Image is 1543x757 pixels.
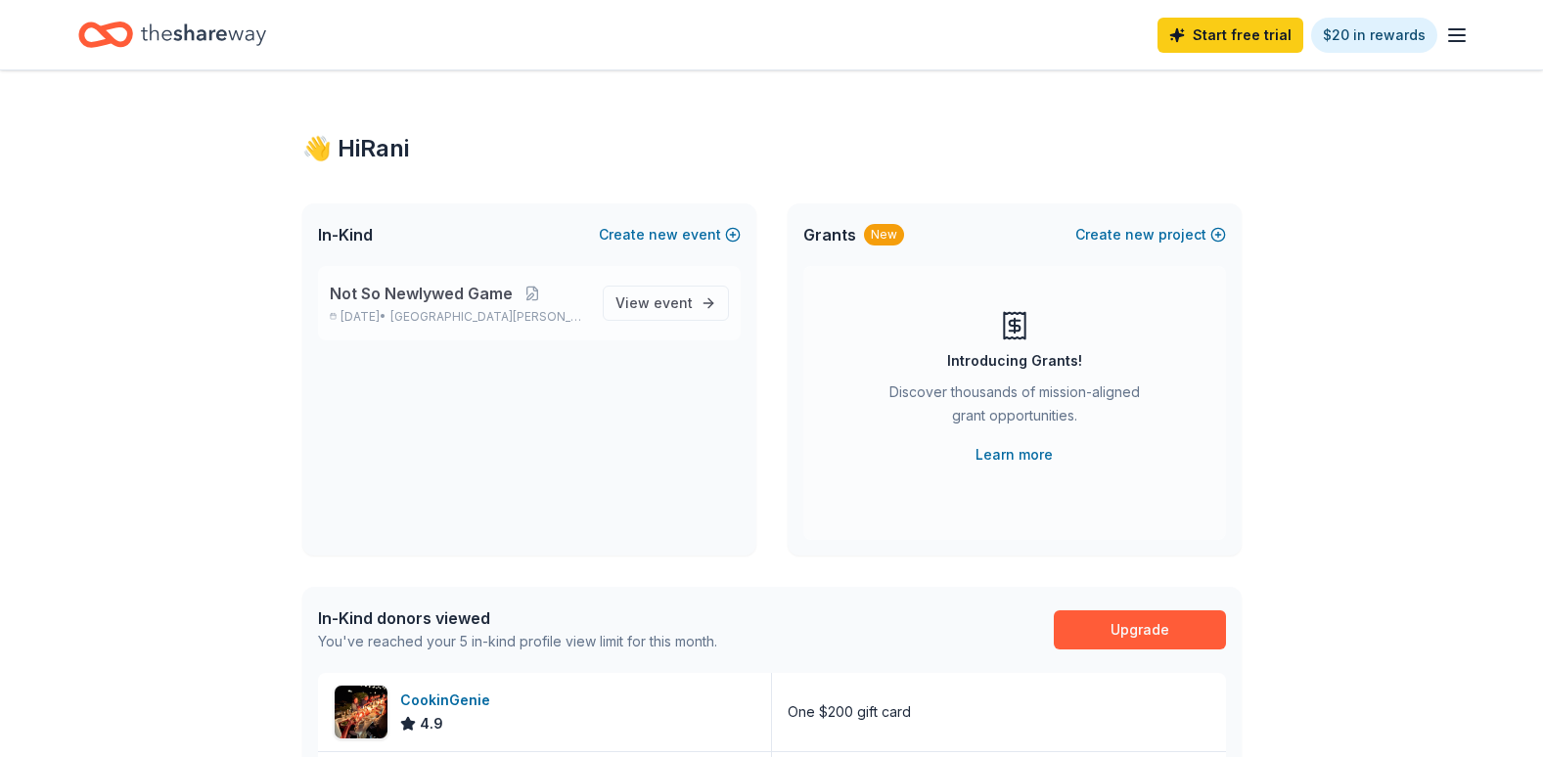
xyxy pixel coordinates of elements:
div: Discover thousands of mission-aligned grant opportunities. [882,380,1148,435]
div: You've reached your 5 in-kind profile view limit for this month. [318,630,717,653]
a: Upgrade [1054,610,1226,649]
span: In-Kind [318,223,373,246]
a: Start free trial [1157,18,1303,53]
span: event [654,294,693,311]
span: Not So Newlywed Game [330,282,513,305]
span: new [649,223,678,246]
img: Image for CookinGenie [335,686,387,738]
div: 👋 Hi Rani [302,133,1242,164]
p: [DATE] • [330,309,587,325]
div: One $200 gift card [788,700,911,724]
a: $20 in rewards [1311,18,1437,53]
a: Learn more [976,443,1053,467]
span: 4.9 [420,712,443,735]
span: new [1125,223,1155,246]
div: Introducing Grants! [947,349,1082,373]
a: Home [78,12,266,58]
div: New [864,224,904,245]
div: CookinGenie [400,689,498,712]
a: View event [603,286,729,321]
span: Grants [803,223,856,246]
button: Createnewproject [1075,223,1226,246]
span: [GEOGRAPHIC_DATA][PERSON_NAME], [GEOGRAPHIC_DATA] [390,309,586,325]
div: In-Kind donors viewed [318,606,717,630]
button: Createnewevent [599,223,741,246]
span: View [615,291,693,315]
